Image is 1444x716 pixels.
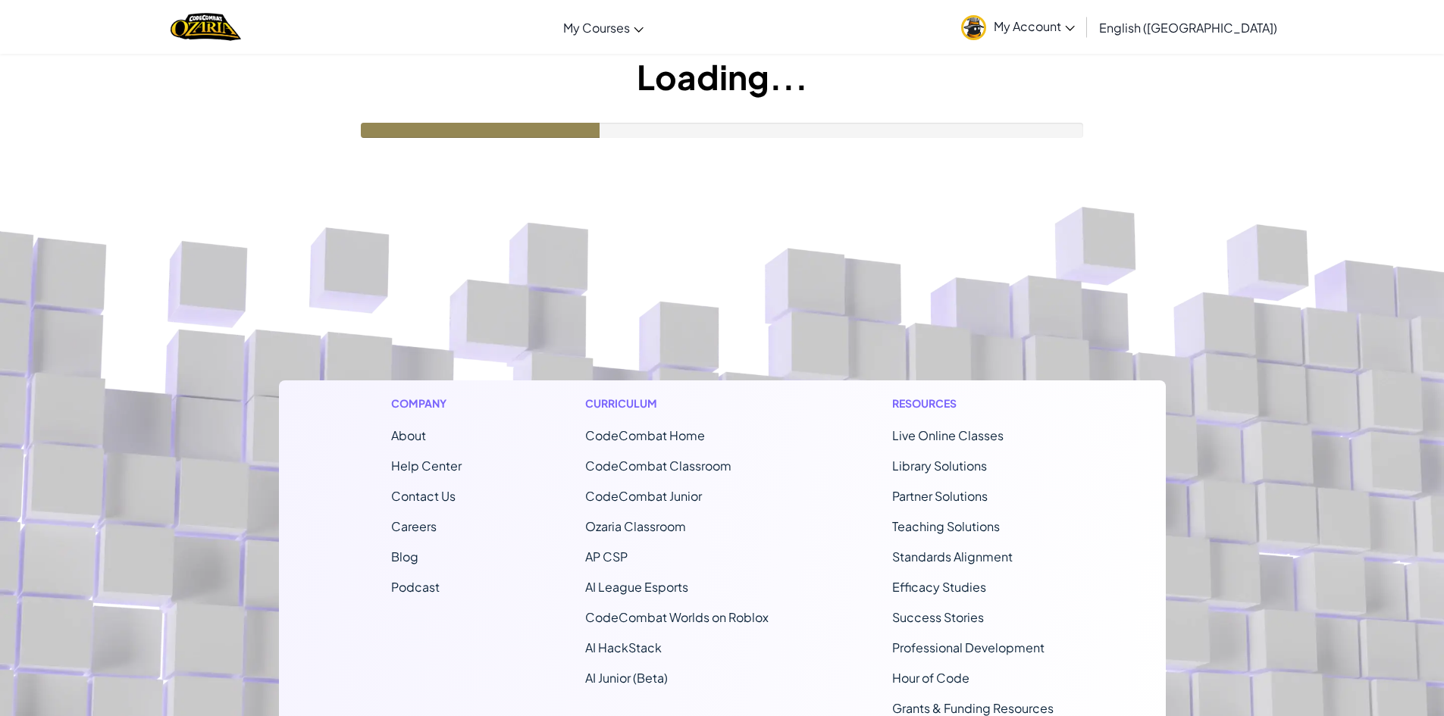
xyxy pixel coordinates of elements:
a: Library Solutions [892,458,987,474]
a: Help Center [391,458,462,474]
a: Grants & Funding Resources [892,700,1054,716]
a: Careers [391,518,437,534]
a: English ([GEOGRAPHIC_DATA]) [1092,7,1285,48]
a: Efficacy Studies [892,579,986,595]
a: My Account [954,3,1082,51]
span: My Account [994,18,1075,34]
a: AI Junior (Beta) [585,670,668,686]
a: Live Online Classes [892,427,1004,443]
a: Professional Development [892,639,1045,655]
a: Podcast [391,579,440,595]
img: Home [171,11,241,42]
span: My Courses [563,20,630,36]
img: avatar [961,15,986,40]
a: Teaching Solutions [892,518,1000,534]
h1: Curriculum [585,396,769,411]
a: Partner Solutions [892,488,988,504]
a: CodeCombat Junior [585,488,702,504]
a: About [391,427,426,443]
h1: Company [391,396,462,411]
a: AP CSP [585,549,628,564]
a: CodeCombat Worlds on Roblox [585,609,769,625]
a: Hour of Code [892,670,969,686]
span: English ([GEOGRAPHIC_DATA]) [1099,20,1277,36]
a: CodeCombat Classroom [585,458,731,474]
a: Blog [391,549,418,564]
a: Success Stories [892,609,984,625]
a: AI HackStack [585,639,662,655]
a: AI League Esports [585,579,688,595]
a: Ozaria by CodeCombat logo [171,11,241,42]
h1: Resources [892,396,1054,411]
span: CodeCombat Home [585,427,705,443]
a: My Courses [556,7,651,48]
a: Standards Alignment [892,549,1013,564]
a: Ozaria Classroom [585,518,686,534]
span: Contact Us [391,488,456,504]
